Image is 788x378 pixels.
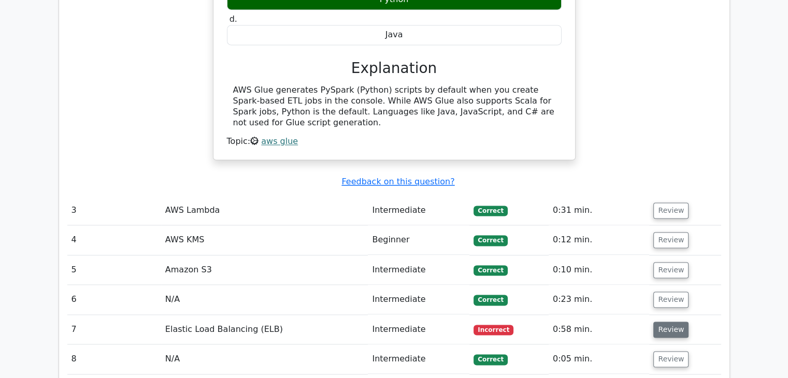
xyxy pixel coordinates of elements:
[161,255,368,285] td: Amazon S3
[161,285,368,314] td: N/A
[67,225,161,255] td: 4
[653,202,689,219] button: Review
[227,136,562,147] div: Topic:
[549,285,650,314] td: 0:23 min.
[474,206,507,216] span: Correct
[549,344,650,374] td: 0:05 min.
[474,325,513,335] span: Incorrect
[161,315,368,344] td: Elastic Load Balancing (ELB)
[67,315,161,344] td: 7
[653,232,689,248] button: Review
[474,295,507,305] span: Correct
[474,265,507,275] span: Correct
[341,177,454,186] a: Feedback on this question?
[161,225,368,255] td: AWS KMS
[230,14,237,24] span: d.
[549,315,650,344] td: 0:58 min.
[549,255,650,285] td: 0:10 min.
[67,196,161,225] td: 3
[653,292,689,308] button: Review
[161,196,368,225] td: AWS Lambda
[161,344,368,374] td: N/A
[368,344,469,374] td: Intermediate
[368,196,469,225] td: Intermediate
[67,255,161,285] td: 5
[653,351,689,367] button: Review
[233,85,555,128] div: AWS Glue generates PySpark (Python) scripts by default when you create Spark-based ETL jobs in th...
[368,255,469,285] td: Intermediate
[653,322,689,338] button: Review
[261,136,298,146] a: aws glue
[227,25,562,45] div: Java
[549,196,650,225] td: 0:31 min.
[368,225,469,255] td: Beginner
[474,235,507,245] span: Correct
[67,344,161,374] td: 8
[653,262,689,278] button: Review
[368,315,469,344] td: Intermediate
[474,354,507,365] span: Correct
[368,285,469,314] td: Intermediate
[233,60,555,77] h3: Explanation
[549,225,650,255] td: 0:12 min.
[67,285,161,314] td: 6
